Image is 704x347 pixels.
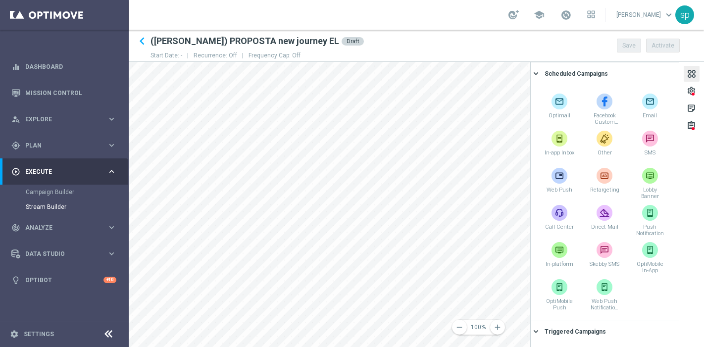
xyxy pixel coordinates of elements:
p: Push Notification [635,224,665,237]
button: Data Studio keyboard_arrow_right [11,250,117,258]
p: Direct Mail [590,224,619,237]
span: Plan [25,143,107,149]
i: keyboard_arrow_left [135,34,150,49]
i: equalizer [11,62,20,71]
i: remove [455,323,464,332]
p: Email [635,112,665,125]
div: Triggered Campaigns [545,327,606,336]
div: Optimail [538,92,581,127]
i: play_circle_outline [11,167,20,176]
button: equalizer Dashboard [11,63,117,71]
div: Facebook Custom Audience [583,92,626,127]
div: Push Notification [629,203,671,238]
p: OptiMobile In-App [635,261,665,274]
span: | [182,52,194,59]
div: OptiMobile Push [538,278,581,312]
div: SMS [629,129,671,164]
button: Activate [646,39,680,52]
p: Call Center [545,224,574,237]
i: person_search [11,115,20,124]
span: Scheduled Campaigns [545,70,608,77]
div: Web Push [538,166,581,201]
p: Web Push [545,187,574,199]
span: Data Studio [25,251,107,257]
h2: ([PERSON_NAME]) PROPOSTA new journey EL [151,35,339,47]
p: Facebook Custom Audience [590,112,619,125]
span: school [534,9,545,20]
i: keyboard_arrow_right [531,69,541,78]
div: Other [583,129,626,164]
div: Plan [11,141,107,150]
i: keyboard_arrow_right [107,167,116,176]
p: Retargeting [590,187,619,199]
p: In-app Inbox [545,149,574,162]
i: keyboard_arrow_right [107,223,116,232]
i: keyboard_arrow_right [107,114,116,124]
i: keyboard_arrow_right [531,327,541,336]
div: Campaign Builder [26,185,128,199]
div: Lobby Banner [629,166,671,201]
p: In-platform [545,261,574,274]
button: gps_fixed Plan keyboard_arrow_right [11,142,117,149]
i: gps_fixed [11,141,20,150]
p: Other [590,149,619,162]
div: assignment [687,121,696,134]
i: keyboard_arrow_right [107,141,116,150]
div: Explore [11,115,107,124]
span: | [237,52,249,59]
i: settings [10,330,19,339]
button: lightbulb Optibot +10 [11,276,117,284]
i: lightbulb [11,276,20,285]
span: Explore [25,116,107,122]
div: OptiMobile In-App [629,241,671,275]
p: Recurrence: Off [194,51,249,59]
span: Analyze [25,225,107,231]
p: Web Push Notifications [590,298,619,311]
div: Mission Control [11,80,116,106]
div: sticky_note_2 [687,103,696,116]
p: Frequency Cap: Off [249,51,301,59]
button: Triggered Campaigns keyboard_arrow_right [533,325,674,338]
div: Call Center [538,203,581,238]
button: track_changes Analyze keyboard_arrow_right [11,224,117,232]
i: add [493,323,502,332]
div: settings [687,86,696,99]
div: sp [675,5,694,24]
button: Mission Control [11,89,117,97]
p: OptiMobile Push [545,298,574,311]
a: Optibot [25,267,103,293]
p: Lobby Banner [635,187,665,199]
a: [PERSON_NAME]keyboard_arrow_down [615,7,675,22]
button: Scheduled Campaigns keyboard_arrow_right [533,67,674,80]
button: play_circle_outline Execute keyboard_arrow_right [11,168,117,176]
div: Dashboard [11,53,116,80]
i: track_changes [11,223,20,232]
div: In-platform [538,241,581,275]
a: Mission Control [25,80,116,106]
div: Direct Mail [583,203,626,238]
p: Skebby SMS [590,261,619,274]
div: +10 [103,277,116,283]
button: add [490,320,505,335]
button: person_search Explore keyboard_arrow_right [11,115,117,123]
div: Email [629,92,671,127]
a: Campaign Builder [26,188,103,196]
div: In-app Inbox [538,129,581,164]
span: Execute [25,169,107,175]
div: Retargeting [583,166,626,201]
div: Stream Builder [26,199,128,214]
span: keyboard_arrow_down [663,9,674,20]
div: Draft [342,37,364,46]
div: Skebby SMS [583,241,626,275]
div: Scheduled Campaigns [545,69,608,78]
